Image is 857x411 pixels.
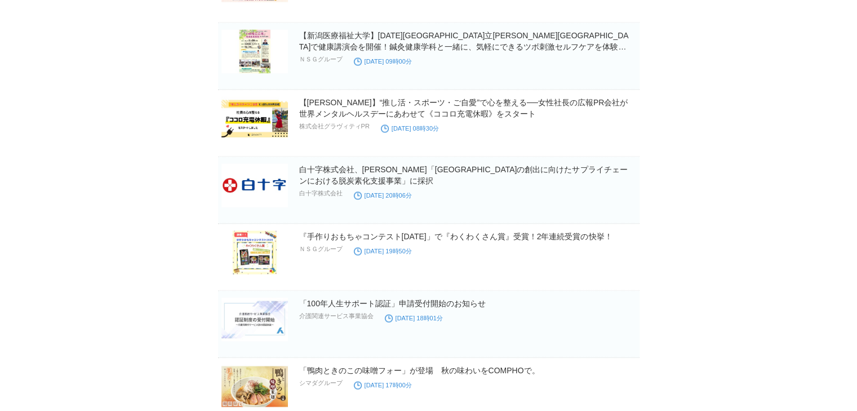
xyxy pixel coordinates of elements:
[221,231,288,275] img: 32951-1854-e787d819f8bdf835b605fc8eaf473ae1-526x526.jpg
[299,165,628,185] a: 白十字株式会社、[PERSON_NAME]「[GEOGRAPHIC_DATA]の創出に向けたサプライチェーンにおける脱炭素化支援事業」に採択
[299,98,628,118] a: 【[PERSON_NAME]】“推し活・スポーツ・ご自愛”で心を整える──女性社長の広報PR会社が世界メンタルヘルスデーにあわせて《ココロ充電休暇》をスタート
[354,58,412,65] time: [DATE] 09時00分
[221,298,288,342] img: 137950-10-32b00864e8bf59cceacaa42a86a8f030-1920x1080.png
[299,122,370,131] p: 株式会社グラヴィティPR
[299,245,343,253] p: ＮＳＧグループ
[299,55,343,64] p: ＮＳＧグループ
[299,312,374,320] p: 介護関連サービス事業協会
[299,31,629,62] a: 【新潟医療福祉大学】[DATE][GEOGRAPHIC_DATA]立[PERSON_NAME][GEOGRAPHIC_DATA]で健康講演会を開催！鍼灸健康学科と一緒に、気軽にできるツボ刺激セル...
[221,30,288,74] img: 32951-1852-873bfc9d1d33e9077780ea49f871c0b5-1241x1755.jpg
[385,315,443,321] time: [DATE] 18時01分
[381,125,439,132] time: [DATE] 08時30分
[299,366,540,375] a: 「鴨肉ときのこの味噌フォー」が登場 秋の味わいをCOMPHOで。
[299,189,343,198] p: 白十字株式会社
[221,164,288,208] img: 25397-26-73795109de0595f1372dfb07fe438496-1745x429.jpg
[221,97,288,141] img: 72164-9-127cb93fc9f39685f419afdb90b198af-1280x720.png
[299,232,612,241] a: 『手作りおもちゃコンテスト[DATE]」で『わくわくさん賞』受賞！2年連続受賞の快挙！
[354,382,412,388] time: [DATE] 17時00分
[299,379,343,387] p: シマダグループ
[299,299,486,308] a: 「100年人生サポート認証」申請受付開始のお知らせ
[354,248,412,254] time: [DATE] 19時50分
[354,192,412,199] time: [DATE] 20時06分
[221,365,288,409] img: 46799-261-38780845d85c10a4fc4152d2bdb9e1f2-2000x1224.jpg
